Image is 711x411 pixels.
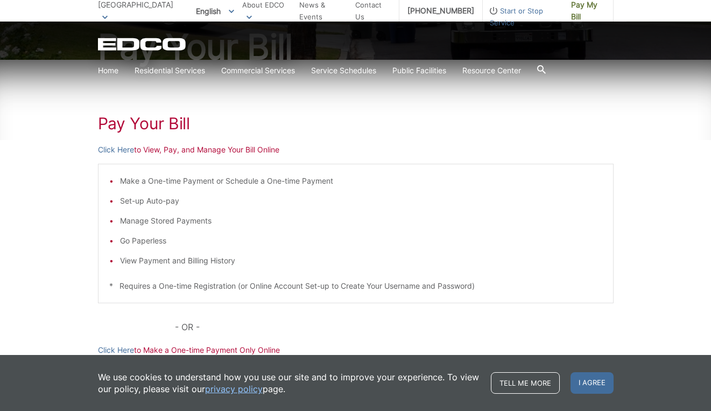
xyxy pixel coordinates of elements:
a: Home [98,65,118,76]
li: Manage Stored Payments [120,215,602,227]
a: EDCD logo. Return to the homepage. [98,38,187,51]
a: Public Facilities [392,65,446,76]
p: to View, Pay, and Manage Your Bill Online [98,144,614,156]
span: English [188,2,242,20]
a: privacy policy [205,383,263,395]
li: Set-up Auto-pay [120,195,602,207]
h1: Pay Your Bill [98,114,614,133]
p: * Requires a One-time Registration (or Online Account Set-up to Create Your Username and Password) [109,280,602,292]
a: Commercial Services [221,65,295,76]
a: Tell me more [491,372,560,394]
li: Go Paperless [120,235,602,247]
a: Service Schedules [311,65,376,76]
p: to Make a One-time Payment Only Online [98,344,614,356]
a: Click Here [98,344,134,356]
a: Residential Services [135,65,205,76]
li: Make a One-time Payment or Schedule a One-time Payment [120,175,602,187]
span: I agree [571,372,614,394]
p: We use cookies to understand how you use our site and to improve your experience. To view our pol... [98,371,480,395]
p: - OR - [175,319,613,335]
a: Click Here [98,144,134,156]
a: Resource Center [462,65,521,76]
li: View Payment and Billing History [120,255,602,267]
